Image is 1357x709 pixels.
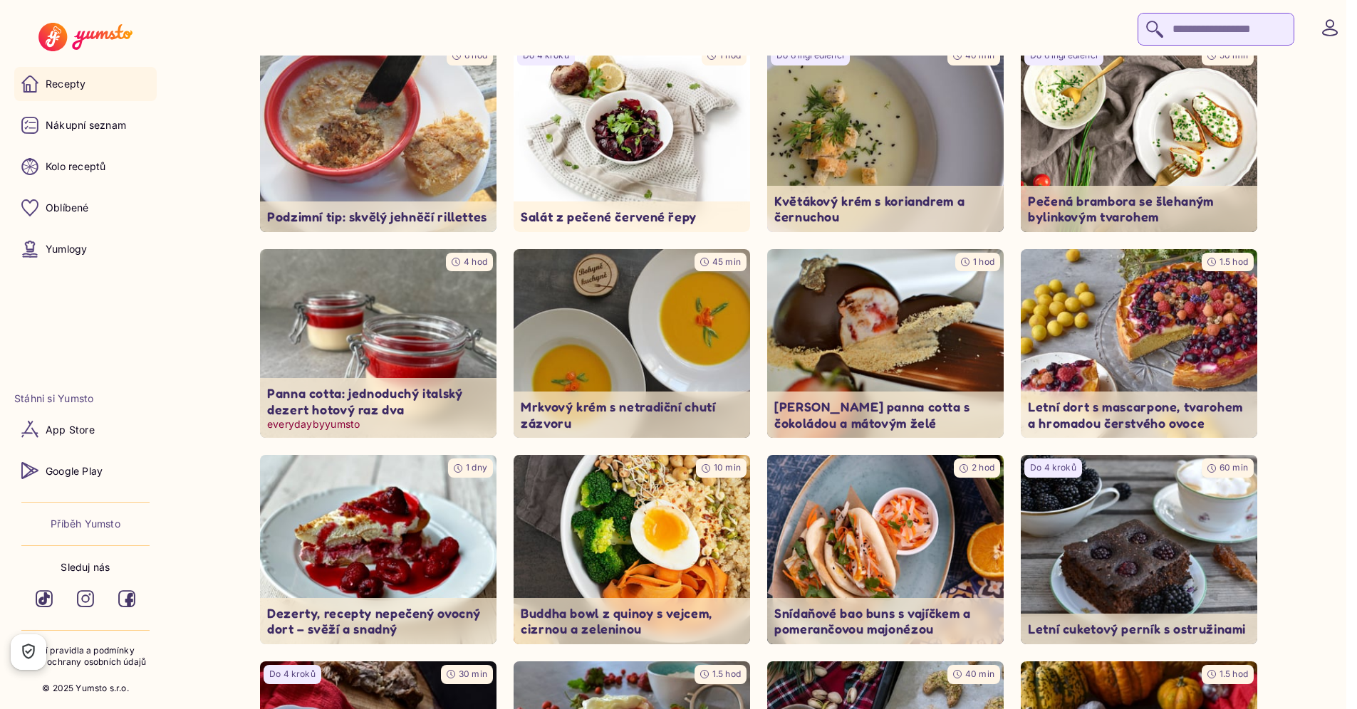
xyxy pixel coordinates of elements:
[14,67,157,101] a: Recepty
[521,605,743,637] p: Buddha bowl z quinoy s vejcem, cizrnou a zeleninou
[965,50,994,61] span: 40 min
[61,560,110,574] p: Sleduj nás
[714,462,741,473] span: 10 min
[1220,462,1248,473] span: 60 min
[260,43,496,232] a: undefined6 hodPodzimní tip: skvělý jehněčí rillettes
[269,668,316,681] p: Do 4 kroků
[1021,455,1257,644] img: undefined
[767,43,1004,232] img: undefined
[464,256,487,267] span: 4 hod
[46,423,95,437] p: App Store
[774,399,997,431] p: [PERSON_NAME] panna cotta s čokoládou a mátovým želé
[972,462,994,473] span: 2 hod
[46,464,103,478] p: Google Play
[1028,399,1250,431] p: Letní dort s mascarpone, tvarohem a hromadou čerstvého ovoce
[459,668,487,679] span: 30 min
[14,191,157,225] a: Oblíbené
[254,244,503,443] img: undefined
[1030,462,1076,474] p: Do 4 kroků
[14,392,157,406] li: Stáhni si Yumsto
[719,50,741,61] span: 1 hod
[14,453,157,488] a: Google Play
[14,149,157,184] a: Kolo receptů
[1021,249,1257,438] img: undefined
[767,249,1004,438] a: undefined1 hod[PERSON_NAME] panna cotta s čokoládou a mátovým želé
[767,455,1004,644] img: undefined
[46,118,126,132] p: Nákupní seznam
[767,455,1004,644] a: undefined2 hodSnídaňové bao buns s vajíčkem a pomerančovou majonézou
[46,159,106,174] p: Kolo receptů
[267,605,489,637] p: Dezerty, recepty nepečený ovocný dort – svěží a snadný
[712,668,741,679] span: 1.5 hod
[1028,621,1250,637] p: Letní cuketový perník s ostružinami
[1220,50,1248,61] span: 50 min
[14,656,157,668] a: Zásady ochrany osobních údajů
[514,455,750,644] a: undefined10 minBuddha bowl z quinoy s vejcem, cizrnou a zeleninou
[767,43,1004,232] a: undefinedDo 6 ingrediencí40 minKvětákový krém s koriandrem a černuchou
[14,108,157,142] a: Nákupní seznam
[1021,455,1257,644] a: undefinedDo 4 kroků60 minLetní cuketový perník s ostružinami
[267,417,489,431] p: everydaybyyumsto
[14,645,157,657] a: Smluvní pravidla a podmínky
[514,249,750,438] img: undefined
[260,455,496,644] img: undefined
[1021,43,1257,232] a: undefinedDo 6 ingrediencí50 minPečená brambora se šlehaným bylinkovým tvarohem
[514,455,750,644] img: undefined
[1220,668,1248,679] span: 1.5 hod
[712,256,741,267] span: 45 min
[767,249,1004,438] img: undefined
[466,462,487,473] span: 1 dny
[267,385,489,417] p: Panna cotta: jednoduchý italský dezert hotový raz dva
[46,201,89,215] p: Oblíbené
[260,249,496,438] a: undefined4 hodPanna cotta: jednoduchý italský dezert hotový raz dvaeverydaybyyumsto
[1021,249,1257,438] a: undefined1.5 hodLetní dort s mascarpone, tvarohem a hromadou čerstvého ovoce
[774,193,997,225] p: Květákový krém s koriandrem a černuchou
[51,517,120,531] a: Příběh Yumsto
[521,209,743,225] p: Salát z pečené červené řepy
[260,43,496,232] img: undefined
[42,683,129,695] p: © 2025 Yumsto s.r.o.
[38,23,132,51] img: Yumsto logo
[514,43,750,232] a: undefinedDo 4 kroků1 hodSalát z pečené červené řepy
[1220,256,1248,267] span: 1.5 hod
[965,668,994,679] span: 40 min
[973,256,994,267] span: 1 hod
[514,43,750,232] img: undefined
[521,399,743,431] p: Mrkvový krém s netradiční chutí zázvoru
[14,232,157,266] a: Yumlogy
[260,455,496,644] a: undefined1 dnyDezerty, recepty nepečený ovocný dort – svěží a snadný
[1021,43,1257,232] img: undefined
[46,77,85,91] p: Recepty
[267,209,489,225] p: Podzimní tip: skvělý jehněčí rillettes
[1028,193,1250,225] p: Pečená brambora se šlehaným bylinkovým tvarohem
[14,412,157,446] a: App Store
[46,242,87,256] p: Yumlogy
[464,50,487,61] span: 6 hod
[774,605,997,637] p: Snídaňové bao buns s vajíčkem a pomerančovou majonézou
[514,249,750,438] a: undefined45 minMrkvový krém s netradiční chutí zázvoru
